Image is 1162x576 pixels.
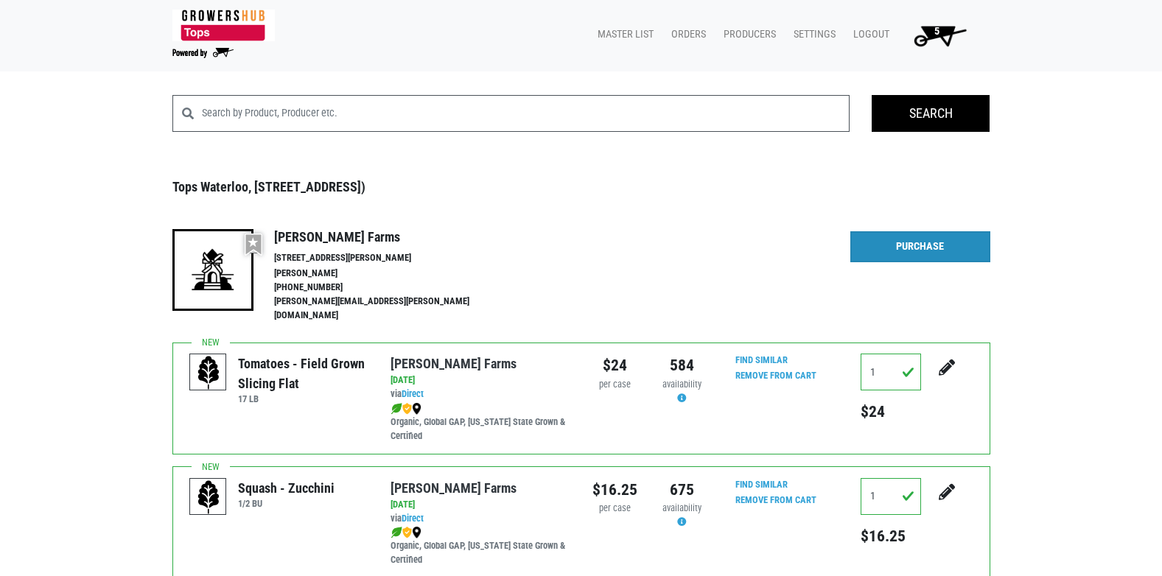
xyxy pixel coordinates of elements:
[592,502,637,516] div: per case
[712,21,782,49] a: Producers
[391,480,517,496] a: [PERSON_NAME] Farms
[592,378,637,392] div: per case
[274,251,501,265] li: [STREET_ADDRESS][PERSON_NAME]
[907,21,973,50] img: Cart
[402,403,412,415] img: safety-e55c860ca8c00a9c171001a62a92dabd.png
[391,498,570,512] div: [DATE]
[391,512,570,526] div: via
[172,10,275,41] img: 279edf242af8f9d49a69d9d2afa010fb.png
[190,354,227,391] img: placeholder-variety-43d6402dacf2d531de610a020419775a.svg
[391,387,570,401] div: via
[391,403,402,415] img: leaf-e5c59151409436ccce96b2ca1b28e03c.png
[238,478,335,498] div: Squash - Zucchini
[391,373,570,387] div: [DATE]
[238,498,335,509] h6: 1/2 BU
[238,393,368,404] h6: 17 LB
[662,379,701,390] span: availability
[274,295,501,323] li: [PERSON_NAME][EMAIL_ADDRESS][PERSON_NAME][DOMAIN_NAME]
[841,21,895,49] a: Logout
[659,21,712,49] a: Orders
[861,527,921,546] h5: $16.25
[586,21,659,49] a: Master List
[659,354,704,377] div: 584
[592,354,637,377] div: $24
[659,478,704,502] div: 675
[934,25,939,38] span: 5
[238,354,368,393] div: Tomatoes - Field Grown Slicing Flat
[202,95,850,132] input: Search by Product, Producer etc.
[190,479,227,516] img: placeholder-variety-43d6402dacf2d531de610a020419775a.svg
[735,354,788,365] a: Find Similar
[872,95,990,132] input: Search
[727,492,825,509] input: Remove From Cart
[850,231,990,262] a: Purchase
[391,527,402,538] img: leaf-e5c59151409436ccce96b2ca1b28e03c.png
[274,229,501,245] h4: [PERSON_NAME] Farms
[402,527,412,538] img: safety-e55c860ca8c00a9c171001a62a92dabd.png
[727,368,825,384] input: Remove From Cart
[172,229,253,310] img: 19-7441ae2ccb79c876ff41c34f3bd0da69.png
[391,401,570,443] div: Organic, Global GAP, [US_STATE] State Grown & Certified
[592,478,637,502] div: $16.25
[274,267,501,281] li: [PERSON_NAME]
[412,527,421,538] img: map_marker-0e94453035b3232a4d21701695807de9.png
[172,179,990,195] h3: Tops Waterloo, [STREET_ADDRESS])
[895,21,979,50] a: 5
[412,403,421,415] img: map_marker-0e94453035b3232a4d21701695807de9.png
[274,281,501,295] li: [PHONE_NUMBER]
[391,356,517,371] a: [PERSON_NAME] Farms
[402,388,424,399] a: Direct
[861,354,921,390] input: Qty
[735,479,788,490] a: Find Similar
[402,513,424,524] a: Direct
[861,478,921,515] input: Qty
[782,21,841,49] a: Settings
[662,502,701,513] span: availability
[391,525,570,567] div: Organic, Global GAP, [US_STATE] State Grown & Certified
[861,402,921,421] h5: $24
[172,48,234,58] img: Powered by Big Wheelbarrow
